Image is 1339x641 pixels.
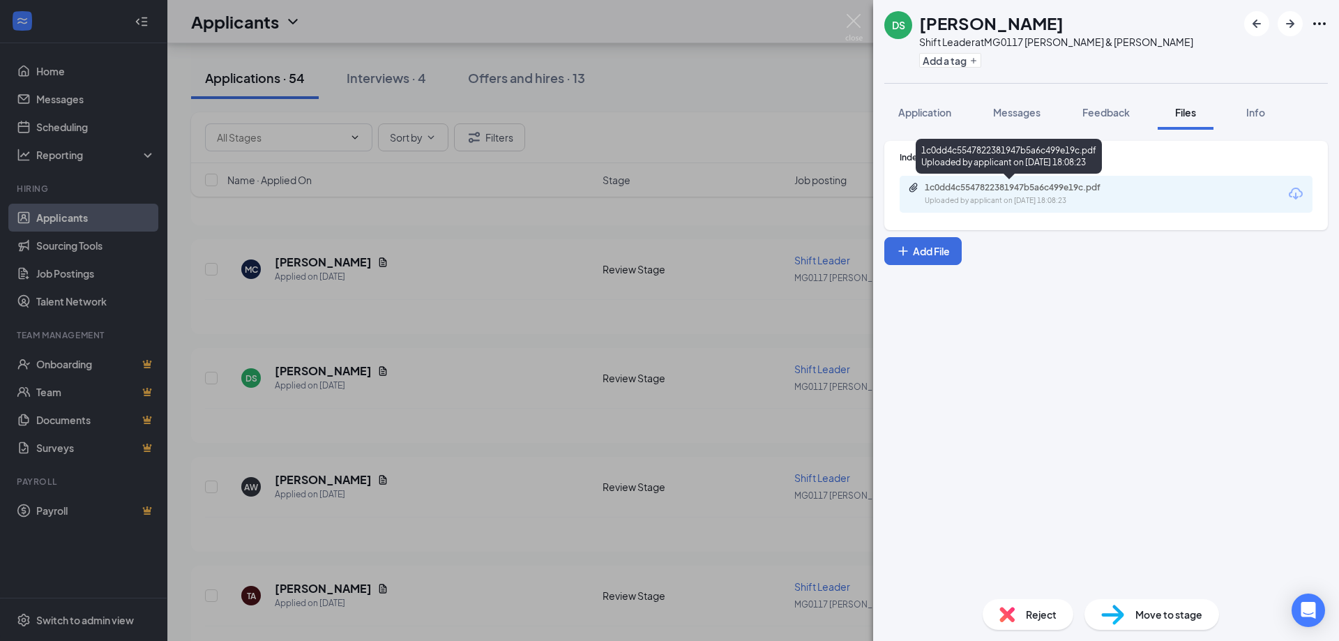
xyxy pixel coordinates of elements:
[916,139,1102,174] div: 1c0dd4c5547822381947b5a6c499e19c.pdf Uploaded by applicant on [DATE] 18:08:23
[908,182,919,193] svg: Paperclip
[993,106,1041,119] span: Messages
[1292,594,1325,627] div: Open Intercom Messenger
[1287,186,1304,202] svg: Download
[1244,11,1269,36] button: ArrowLeftNew
[1082,106,1130,119] span: Feedback
[1248,15,1265,32] svg: ArrowLeftNew
[919,53,981,68] button: PlusAdd a tag
[1175,106,1196,119] span: Files
[969,56,978,65] svg: Plus
[1026,607,1057,622] span: Reject
[1246,106,1265,119] span: Info
[925,182,1120,193] div: 1c0dd4c5547822381947b5a6c499e19c.pdf
[900,151,1312,163] div: Indeed Resume
[925,195,1134,206] div: Uploaded by applicant on [DATE] 18:08:23
[898,106,951,119] span: Application
[1311,15,1328,32] svg: Ellipses
[1282,15,1299,32] svg: ArrowRight
[896,244,910,258] svg: Plus
[919,11,1064,35] h1: [PERSON_NAME]
[884,237,962,265] button: Add FilePlus
[1278,11,1303,36] button: ArrowRight
[1135,607,1202,622] span: Move to stage
[919,35,1193,49] div: Shift Leader at MG0117 [PERSON_NAME] & [PERSON_NAME]
[908,182,1134,206] a: Paperclip1c0dd4c5547822381947b5a6c499e19c.pdfUploaded by applicant on [DATE] 18:08:23
[892,18,905,32] div: DS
